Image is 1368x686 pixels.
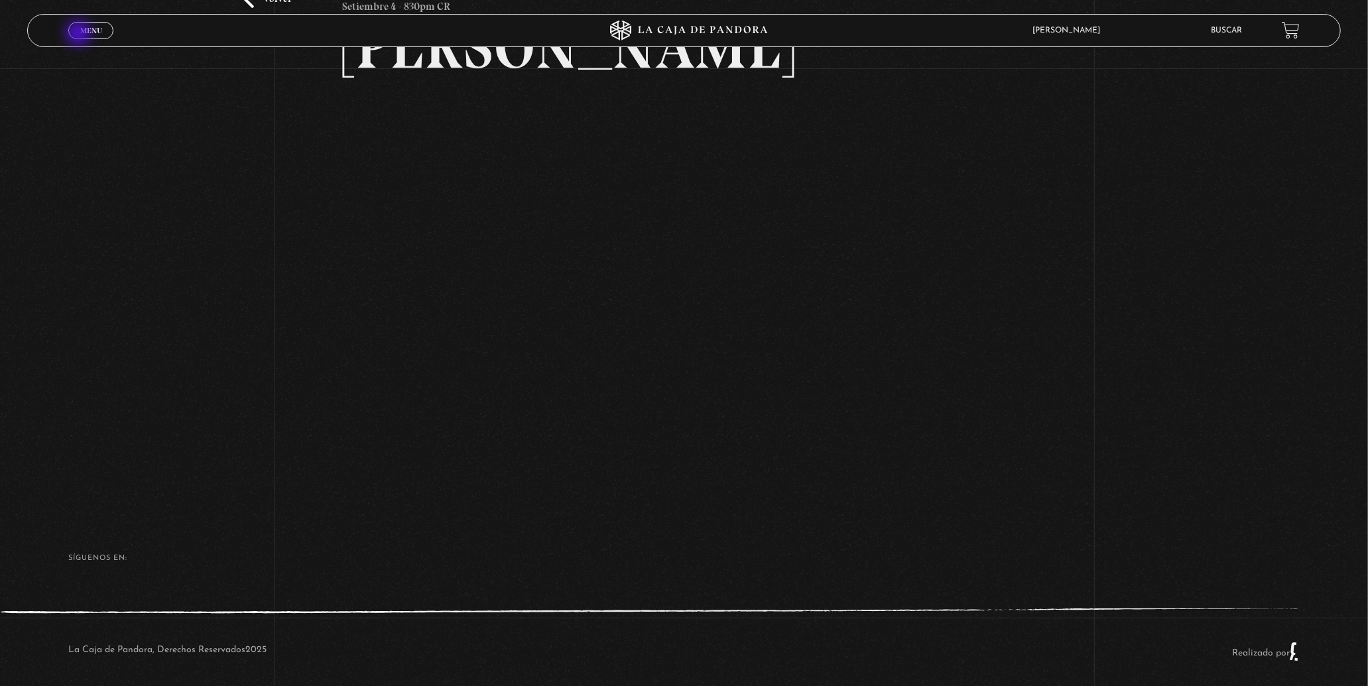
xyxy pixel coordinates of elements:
[1211,27,1242,34] a: Buscar
[1232,648,1300,658] a: Realizado por
[343,17,1026,78] h2: [PERSON_NAME]
[343,98,1026,482] iframe: Dailymotion video player – MARIA GABRIELA PROGRAMA
[1282,21,1300,39] a: View your shopping cart
[76,37,107,46] span: Cerrar
[1026,27,1113,34] span: [PERSON_NAME]
[80,27,102,34] span: Menu
[68,642,267,661] p: La Caja de Pandora, Derechos Reservados 2025
[68,555,1300,562] h4: SÍguenos en:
